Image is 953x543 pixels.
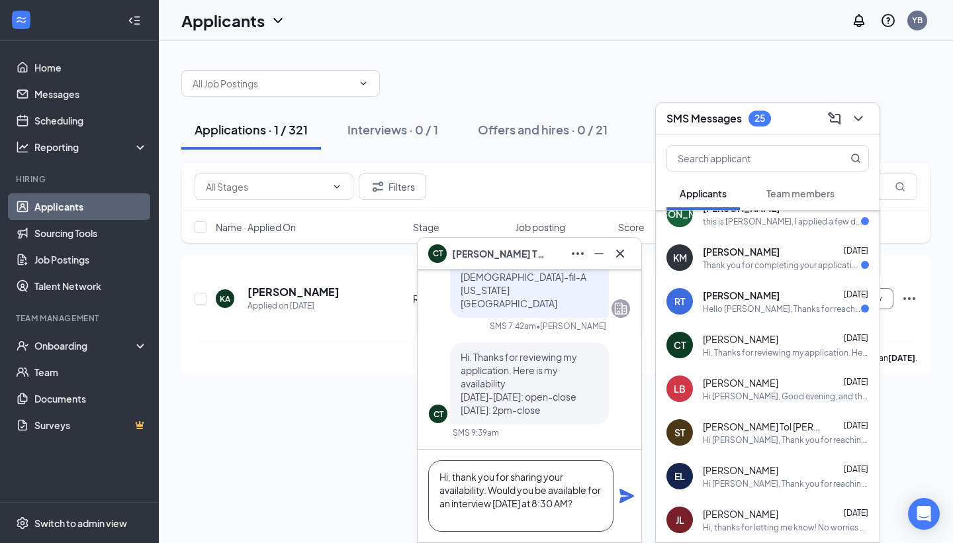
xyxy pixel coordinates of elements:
span: Applicants [680,187,727,199]
span: Team members [766,187,835,199]
div: this is [PERSON_NAME], I applied a few days ago for the front of the house team member at [DEMOGR... [703,216,861,227]
h3: SMS Messages [666,111,742,126]
span: [DATE] [844,464,868,474]
h1: Applicants [181,9,265,32]
span: Job posting [516,221,565,234]
a: Scheduling [34,107,148,134]
span: Score [618,221,645,234]
div: Team Management [16,313,145,324]
a: SurveysCrown [34,412,148,438]
div: Hi [PERSON_NAME], Good evening, and thank you for reaching out! We do typically look for team mem... [703,391,869,402]
span: [DATE] [844,289,868,299]
svg: ChevronDown [270,13,286,28]
a: Documents [34,385,148,412]
a: Applicants [34,193,148,220]
div: Hello [PERSON_NAME], Thanks for reaching [DOMAIN_NAME] availability is free, I am able and willin... [703,303,861,315]
div: 25 [754,113,765,124]
svg: Settings [16,517,29,530]
div: Switch to admin view [34,517,127,530]
a: Job Postings [34,246,148,273]
span: [PERSON_NAME] [703,376,778,389]
span: [PERSON_NAME] [703,332,778,346]
div: Reporting [34,140,148,154]
div: [PERSON_NAME] [641,207,718,221]
div: Hi, thanks for letting me know! No worries at all, I completely understand. I’ll look forward to ... [703,522,869,533]
svg: ChevronDown [850,111,866,126]
span: • [PERSON_NAME] [536,321,606,332]
b: [DATE] [888,353,915,363]
span: [PERSON_NAME] [703,245,780,258]
div: CT [433,409,443,420]
span: [PERSON_NAME] [703,464,778,477]
span: [PERSON_NAME] [703,289,780,302]
div: ST [674,426,685,439]
svg: Analysis [16,140,29,154]
span: Hi. Thanks for reviewing my application. Here is my availability [DATE]-[DATE]: open-close [DATE]... [461,351,577,416]
svg: Notifications [851,13,867,28]
div: EL [674,469,685,483]
a: Talent Network [34,273,148,299]
svg: QuestionInfo [880,13,896,28]
span: Stage [413,221,439,234]
div: YB [912,15,923,26]
div: JL [676,513,684,526]
svg: Plane [619,488,635,504]
div: SMS 7:42am [490,321,536,332]
div: Hi. Thanks for reviewing my application. Here is my availability [DATE]-[DATE]: open-close [DATE]... [703,347,869,358]
div: Onboarding [34,339,136,352]
svg: ComposeMessage [827,111,842,126]
span: [PERSON_NAME] Tol [PERSON_NAME] [703,420,822,433]
svg: WorkstreamLogo [15,13,28,26]
div: Applications · 1 / 321 [195,121,308,138]
svg: MagnifyingGlass [895,181,905,192]
input: Search applicant [667,146,824,171]
div: SMS 9:39am [453,427,499,438]
svg: Ellipses [901,291,917,307]
a: Messages [34,81,148,107]
button: Filter Filters [359,173,426,200]
input: All Stages [206,179,326,194]
span: Name · Applied On [216,221,296,234]
span: [DATE] [844,377,868,387]
a: Home [34,54,148,81]
span: [DATE] [844,333,868,343]
svg: ChevronDown [358,78,369,89]
div: Interviews · 0 / 1 [347,121,438,138]
button: ComposeMessage [824,108,845,129]
svg: Minimize [591,246,607,262]
div: Thank you for completing your application for the Back of House Team Member position. We will rev... [703,260,861,271]
svg: MagnifyingGlass [850,153,861,164]
h5: [PERSON_NAME] [248,285,340,299]
div: Hi [PERSON_NAME], Thank you for reaching out! Yes, we have received your application for the Fron... [703,434,869,446]
span: [DATE] [844,202,868,212]
div: Hiring [16,173,145,185]
button: ChevronDown [848,108,869,129]
div: CT [674,338,686,352]
svg: Ellipses [570,246,586,262]
button: Minimize [588,243,610,264]
div: Review Stage [413,292,508,305]
div: Open Intercom Messenger [908,498,940,530]
div: Hi [PERSON_NAME], Thank you for reaching out! Yes, we have received your application for the Fron... [703,478,869,489]
button: Cross [610,243,631,264]
div: KA [220,293,230,305]
div: KM [673,251,687,264]
svg: Filter [370,179,386,195]
span: [PERSON_NAME] [703,507,778,520]
svg: Company [613,301,629,317]
a: Team [34,359,148,385]
svg: ChevronDown [332,181,342,192]
input: All Job Postings [193,76,353,91]
span: [DATE] [844,508,868,518]
textarea: Hi, thank you for sharing your availability. Would you be available for an interview [DATE] at 8:... [428,460,613,532]
a: Sourcing Tools [34,220,148,246]
svg: UserCheck [16,339,29,352]
span: [DATE] [844,246,868,256]
div: Offers and hires · 0 / 21 [478,121,608,138]
div: LB [674,382,686,395]
div: RT [674,295,685,308]
span: [DATE] [844,420,868,430]
span: [PERSON_NAME] Tikson [452,246,545,261]
svg: Collapse [128,14,141,27]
